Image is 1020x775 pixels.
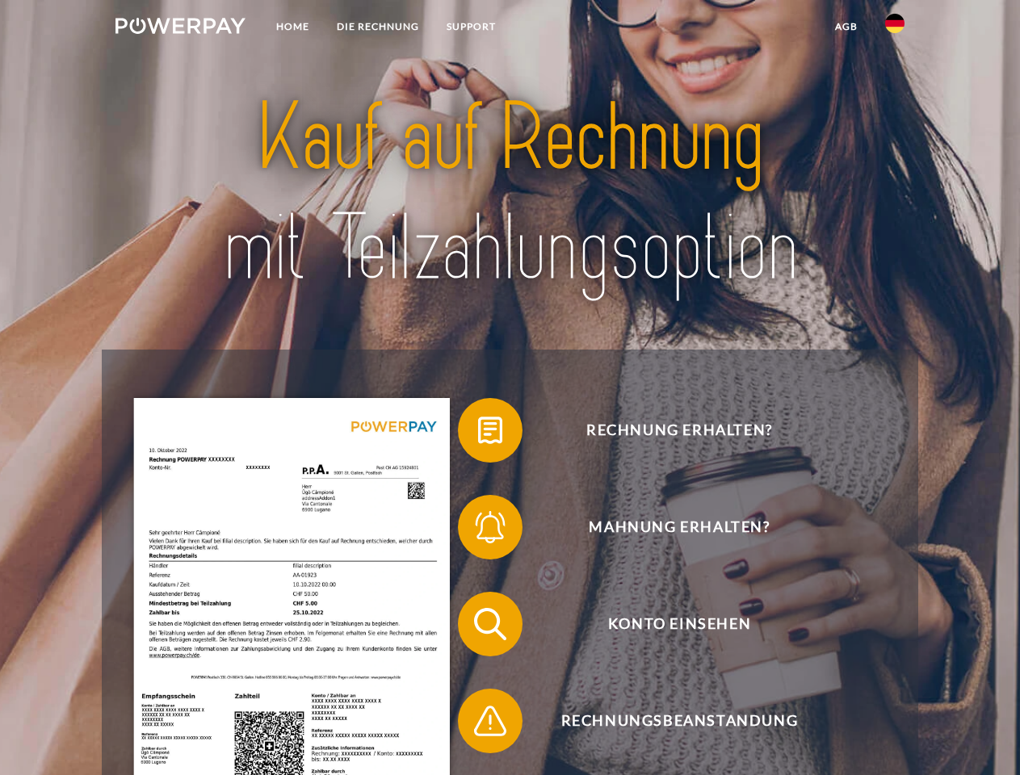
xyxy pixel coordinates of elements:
img: de [885,14,905,33]
a: Home [262,12,323,41]
img: title-powerpay_de.svg [154,77,866,309]
span: Rechnungsbeanstandung [481,689,877,753]
img: qb_bell.svg [470,507,510,547]
button: Rechnung erhalten? [458,398,878,463]
img: logo-powerpay-white.svg [115,18,246,34]
button: Mahnung erhalten? [458,495,878,559]
img: qb_bill.svg [470,410,510,450]
a: agb [821,12,871,41]
button: Rechnungsbeanstandung [458,689,878,753]
span: Konto einsehen [481,592,877,656]
img: qb_search.svg [470,604,510,644]
img: qb_warning.svg [470,701,510,741]
span: Mahnung erhalten? [481,495,877,559]
a: DIE RECHNUNG [323,12,433,41]
a: SUPPORT [433,12,510,41]
span: Rechnung erhalten? [481,398,877,463]
button: Konto einsehen [458,592,878,656]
